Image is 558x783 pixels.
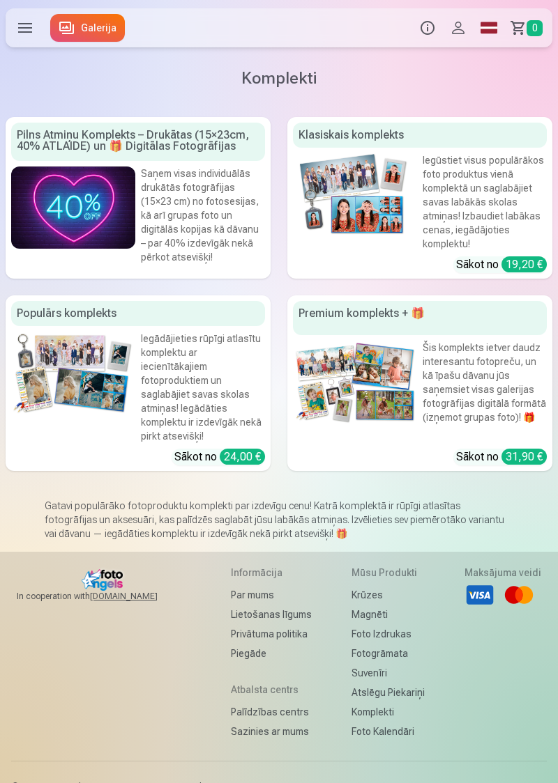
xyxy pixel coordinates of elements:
[231,702,312,722] a: Palīdzības centrs
[6,295,271,471] a: Populārs komplektsPopulārs komplektsIegādājieties rūpīgi atlasītu komplektu ar iecienītākajiem fo...
[465,580,495,610] li: Visa
[293,301,547,335] div: Premium komplekts + 🎁
[527,20,543,36] span: 0
[293,123,547,148] div: Klasiskais komplekts
[352,683,425,702] a: Atslēgu piekariņi
[231,644,312,663] a: Piegāde
[220,449,265,465] div: 24,00 €
[456,449,547,465] div: Sākot no
[17,591,191,602] span: In cooperation with
[443,8,474,47] button: Profils
[231,566,312,580] h5: Informācija
[456,256,547,273] div: Sākot no
[6,117,271,279] a: Pilns Atmiņu Komplekts – Drukātas (15×23cm, 40% ATLAIDE) un 🎁 Digitālas Fotogrāfijas Pilns Atmiņu...
[141,166,265,266] div: Saņem visas individuālās drukātās fotogrāfijas (15×23 cm) no fotosesijas, kā arī grupas foto un d...
[502,256,547,272] div: 19,20 €
[352,644,425,663] a: Fotogrāmata
[11,123,265,161] div: Pilns Atmiņu Komplekts – Drukātas (15×23cm, 40% ATLAIDE) un 🎁 Digitālas Fotogrāfijas
[231,585,312,605] a: Par mums
[293,341,417,424] img: Premium komplekts + 🎁
[287,117,552,279] a: Klasiskais komplektsKlasiskais komplektsIegūstiet visus populārākos foto produktus vienā komplekt...
[352,605,425,624] a: Magnēti
[11,166,135,249] img: Pilns Atmiņu Komplekts – Drukātas (15×23cm, 40% ATLAIDE) un 🎁 Digitālas Fotogrāfijas
[352,566,425,580] h5: Mūsu produkti
[504,8,552,47] a: Grozs0
[352,585,425,605] a: Krūzes
[11,301,265,326] div: Populārs komplekts
[412,8,443,47] button: Info
[504,580,534,610] li: Mastercard
[352,722,425,741] a: Foto kalendāri
[287,295,552,471] a: Premium komplekts + 🎁 Premium komplekts + 🎁Šis komplekts ietver daudz interesantu fotopreču, un k...
[174,449,265,465] div: Sākot no
[352,702,425,722] a: Komplekti
[141,332,265,443] div: Iegādājieties rūpīgi atlasītu komplektu ar iecienītākajiem fotoproduktiem un saglabājiet savas sk...
[231,605,312,624] a: Lietošanas līgums
[231,722,312,741] a: Sazinies ar mums
[45,499,513,541] p: Gatavi populārāko fotoproduktu komplekti par izdevīgu cenu! Katrā komplektā ir rūpīgi atlasītas f...
[17,67,541,89] h1: Komplekti
[502,449,547,465] div: 31,90 €
[474,8,504,47] a: Global
[352,663,425,683] a: Suvenīri
[231,624,312,644] a: Privātuma politika
[423,341,547,433] div: Šis komplekts ietver daudz interesantu fotopreču, un kā īpašu dāvanu jūs saņemsiet visas galerija...
[50,14,125,42] a: Galerija
[90,591,191,602] a: [DOMAIN_NAME]
[231,683,312,697] h5: Atbalsta centrs
[11,332,135,414] img: Populārs komplekts
[352,624,425,644] a: Foto izdrukas
[293,153,417,236] img: Klasiskais komplekts
[423,153,547,251] div: Iegūstiet visus populārākos foto produktus vienā komplektā un saglabājiet savas labākās skolas at...
[465,566,541,580] h5: Maksājuma veidi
